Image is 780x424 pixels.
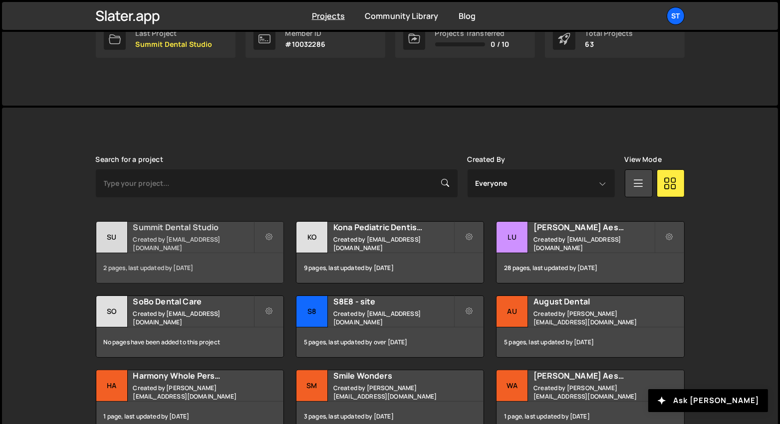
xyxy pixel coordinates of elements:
div: 9 pages, last updated by [DATE] [296,253,484,283]
p: Summit Dental Studio [136,40,213,48]
a: Projects [312,10,345,21]
a: Ko Kona Pediatric Dentistry Created by [EMAIL_ADDRESS][DOMAIN_NAME] 9 pages, last updated by [DATE] [296,221,484,283]
a: So SoBo Dental Care Created by [EMAIL_ADDRESS][DOMAIN_NAME] No pages have been added to this project [96,295,284,358]
small: Created by [EMAIL_ADDRESS][DOMAIN_NAME] [133,235,254,252]
div: So [96,296,128,327]
div: Su [96,222,128,253]
div: 2 pages, last updated by [DATE] [96,253,283,283]
small: Created by [PERSON_NAME][EMAIL_ADDRESS][DOMAIN_NAME] [533,309,654,326]
h2: August Dental [533,296,654,307]
input: Type your project... [96,169,458,197]
div: Total Projects [585,29,633,37]
div: Wa [497,370,528,402]
a: S8 S8E8 - site Created by [EMAIL_ADDRESS][DOMAIN_NAME] 5 pages, last updated by over [DATE] [296,295,484,358]
a: St [667,7,685,25]
div: Sm [296,370,328,402]
div: 28 pages, last updated by [DATE] [497,253,684,283]
div: Projects Transferred [435,29,510,37]
h2: Kona Pediatric Dentistry [333,222,454,233]
small: Created by [EMAIL_ADDRESS][DOMAIN_NAME] [333,235,454,252]
h2: Summit Dental Studio [133,222,254,233]
small: Created by [EMAIL_ADDRESS][DOMAIN_NAME] [133,309,254,326]
div: Last Project [136,29,213,37]
h2: SoBo Dental Care [133,296,254,307]
label: View Mode [625,155,662,163]
div: Ha [96,370,128,402]
a: Blog [459,10,476,21]
p: 63 [585,40,633,48]
h2: Harmony Whole Person Oral Healthcare [133,370,254,381]
div: 5 pages, last updated by [DATE] [497,327,684,357]
a: Last Project Summit Dental Studio [96,20,236,58]
h2: S8E8 - site [333,296,454,307]
div: 5 pages, last updated by over [DATE] [296,327,484,357]
a: Su Summit Dental Studio Created by [EMAIL_ADDRESS][DOMAIN_NAME] 2 pages, last updated by [DATE] [96,221,284,283]
a: Lu [PERSON_NAME] Aesthetic Created by [EMAIL_ADDRESS][DOMAIN_NAME] 28 pages, last updated by [DATE] [496,221,684,283]
small: Created by [EMAIL_ADDRESS][DOMAIN_NAME] [333,309,454,326]
div: Au [497,296,528,327]
button: Ask [PERSON_NAME] [648,389,768,412]
small: Created by [PERSON_NAME][EMAIL_ADDRESS][DOMAIN_NAME] [133,384,254,401]
label: Created By [468,155,506,163]
div: Member ID [285,29,325,37]
div: S8 [296,296,328,327]
span: 0 / 10 [491,40,510,48]
div: No pages have been added to this project [96,327,283,357]
a: Community Library [365,10,439,21]
h2: [PERSON_NAME] Aesthetic [533,222,654,233]
small: Created by [EMAIL_ADDRESS][DOMAIN_NAME] [533,235,654,252]
small: Created by [PERSON_NAME][EMAIL_ADDRESS][DOMAIN_NAME] [333,384,454,401]
h2: [PERSON_NAME] Aesthetic Dentistry [533,370,654,381]
label: Search for a project [96,155,163,163]
h2: Smile Wonders [333,370,454,381]
a: Au August Dental Created by [PERSON_NAME][EMAIL_ADDRESS][DOMAIN_NAME] 5 pages, last updated by [D... [496,295,684,358]
small: Created by [PERSON_NAME][EMAIL_ADDRESS][DOMAIN_NAME] [533,384,654,401]
div: Ko [296,222,328,253]
div: Lu [497,222,528,253]
p: #10032286 [285,40,325,48]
